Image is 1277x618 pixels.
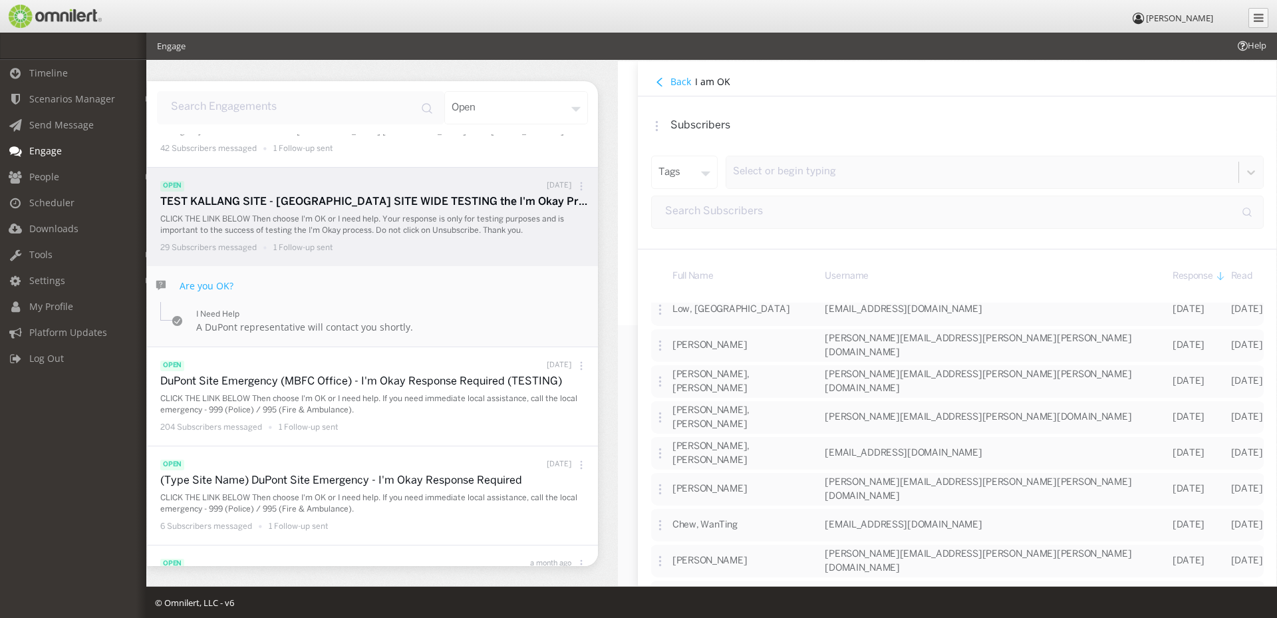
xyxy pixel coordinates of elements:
[1172,377,1204,386] span: [DATE]
[670,118,1264,134] p: Subscribers
[29,352,64,365] span: Log Out
[29,118,94,131] span: Send Message
[29,274,65,287] span: Settings
[1172,305,1204,314] span: [DATE]
[1230,521,1262,530] span: [DATE]
[825,413,1131,422] span: [PERSON_NAME][EMAIL_ADDRESS][PERSON_NAME][DOMAIN_NAME]
[1248,8,1268,28] a: Collapse Menu
[1230,341,1262,350] span: [DATE]
[180,279,233,292] h4: Are you OK?
[530,559,571,569] p: a month ago
[825,305,982,314] span: [EMAIL_ADDRESS][DOMAIN_NAME]
[1172,521,1204,530] span: [DATE]
[29,144,62,157] span: Engage
[160,521,252,532] p: 6 Subscribers messaged
[273,242,333,253] p: 1 Follow-up sent
[825,334,1131,357] span: [PERSON_NAME][EMAIL_ADDRESS][PERSON_NAME][PERSON_NAME][DOMAIN_NAME]
[160,361,184,371] span: open
[1230,449,1262,458] span: [DATE]
[670,75,691,88] h4: Back
[160,375,591,390] p: DuPont Site Emergency (MBFC Office) - I'm Okay Response Required (TESTING)
[825,269,869,283] span: Username
[651,75,695,89] button: Back
[29,196,74,209] span: Scheduler
[269,521,329,532] p: 1 Follow-up sent
[157,40,186,53] li: Engage
[279,422,339,433] p: 1 Follow-up sent
[1230,377,1262,386] span: [DATE]
[196,309,413,321] p: I Need Help
[651,156,718,189] div: tags
[672,442,750,464] span: [PERSON_NAME], [PERSON_NAME]
[825,478,1131,500] span: [PERSON_NAME][EMAIL_ADDRESS][PERSON_NAME][PERSON_NAME][DOMAIN_NAME]
[825,521,982,530] span: [EMAIL_ADDRESS][DOMAIN_NAME]
[1230,557,1262,565] span: [DATE]
[672,485,747,494] span: [PERSON_NAME]
[1172,269,1212,283] span: Response
[160,422,262,433] p: 204 Subscribers messaged
[1172,449,1204,458] span: [DATE]
[1172,485,1204,494] span: [DATE]
[1230,269,1252,283] span: Read
[1230,305,1262,314] span: [DATE]
[29,300,73,313] span: My Profile
[160,474,591,489] p: (Type Site Name) DuPont Site Emergency - I'm Okay Response Required
[29,222,78,235] span: Downloads
[547,361,571,371] p: [DATE]
[825,370,1131,392] span: [PERSON_NAME][EMAIL_ADDRESS][PERSON_NAME][PERSON_NAME][DOMAIN_NAME]
[1230,413,1262,422] span: [DATE]
[160,181,184,192] span: open
[7,5,102,28] img: Omnilert
[672,557,747,565] span: [PERSON_NAME]
[160,460,184,470] span: open
[1236,39,1266,52] span: Help
[1172,341,1204,350] span: [DATE]
[825,549,1131,572] span: [PERSON_NAME][EMAIL_ADDRESS][PERSON_NAME][PERSON_NAME][DOMAIN_NAME]
[444,91,588,124] div: open
[273,143,333,154] p: 1 Follow-up sent
[160,393,591,416] p: CLICK THE LINK BELOW Then choose I'm OK or I need help. If you need immediate local assistance, c...
[672,305,790,314] span: Low, [GEOGRAPHIC_DATA]
[30,9,57,21] span: Help
[29,170,59,183] span: People
[1230,485,1262,494] span: [DATE]
[155,597,234,609] span: © Omnilert, LLC - v6
[160,143,257,154] p: 42 Subscribers messaged
[160,242,257,253] p: 29 Subscribers messaged
[29,248,53,261] span: Tools
[160,492,591,515] p: CLICK THE LINK BELOW Then choose I'm OK or I need help. If you need immediate local assistance, c...
[1172,557,1204,565] span: [DATE]
[547,460,571,470] p: [DATE]
[672,406,750,428] span: [PERSON_NAME], [PERSON_NAME]
[672,341,747,350] span: [PERSON_NAME]
[672,269,713,283] span: Full Name
[160,559,184,569] span: open
[1146,12,1213,24] span: [PERSON_NAME]
[29,67,68,79] span: Timeline
[160,214,591,236] p: CLICK THE LINK BELOW Then choose I'm OK or I need help. Your response is only for testing purpose...
[196,321,413,333] h4: A DuPont representative will contact you shortly.
[29,326,107,339] span: Platform Updates
[160,195,591,210] p: TEST KALLANG SITE - [GEOGRAPHIC_DATA] SITE WIDE TESTING the I'm Okay Process - Your Response is n...
[695,75,1264,89] h4: I am OK
[157,91,444,124] input: input
[547,181,571,192] p: [DATE]
[651,196,1264,229] input: input
[29,92,115,105] span: Scenarios Manager
[672,370,750,392] span: [PERSON_NAME], [PERSON_NAME]
[825,449,982,458] span: [EMAIL_ADDRESS][DOMAIN_NAME]
[1172,413,1204,422] span: [DATE]
[672,521,737,530] span: Chew, WanTing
